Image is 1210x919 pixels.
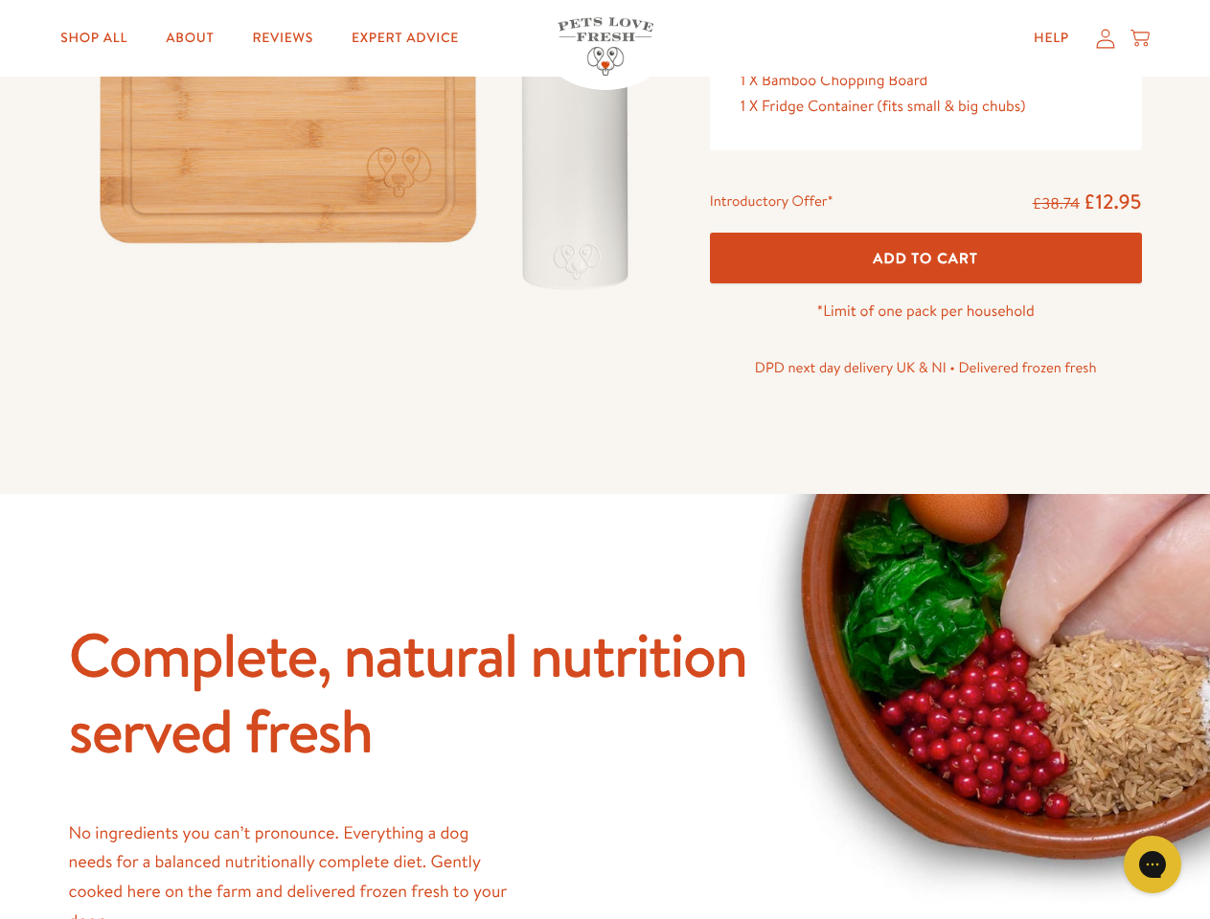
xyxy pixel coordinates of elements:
[558,17,653,76] img: Pets Love Fresh
[710,233,1142,283] button: Add To Cart
[150,19,229,57] a: About
[1033,193,1080,214] s: £38.74
[237,19,328,57] a: Reviews
[710,299,1142,325] p: *Limit of one pack per household
[710,355,1142,380] p: DPD next day delivery UK & NI • Delivered frozen fresh
[336,19,474,57] a: Expert Advice
[873,248,978,268] span: Add To Cart
[741,94,1111,120] div: 1 X Fridge Container (fits small & big chubs)
[1018,19,1084,57] a: Help
[1084,188,1142,215] span: £12.95
[45,19,143,57] a: Shop All
[69,616,785,768] h2: Complete, natural nutrition served fresh
[710,189,833,217] div: Introductory Offer*
[741,70,928,91] span: 1 X Bamboo Chopping Board
[1114,829,1191,900] iframe: Gorgias live chat messenger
